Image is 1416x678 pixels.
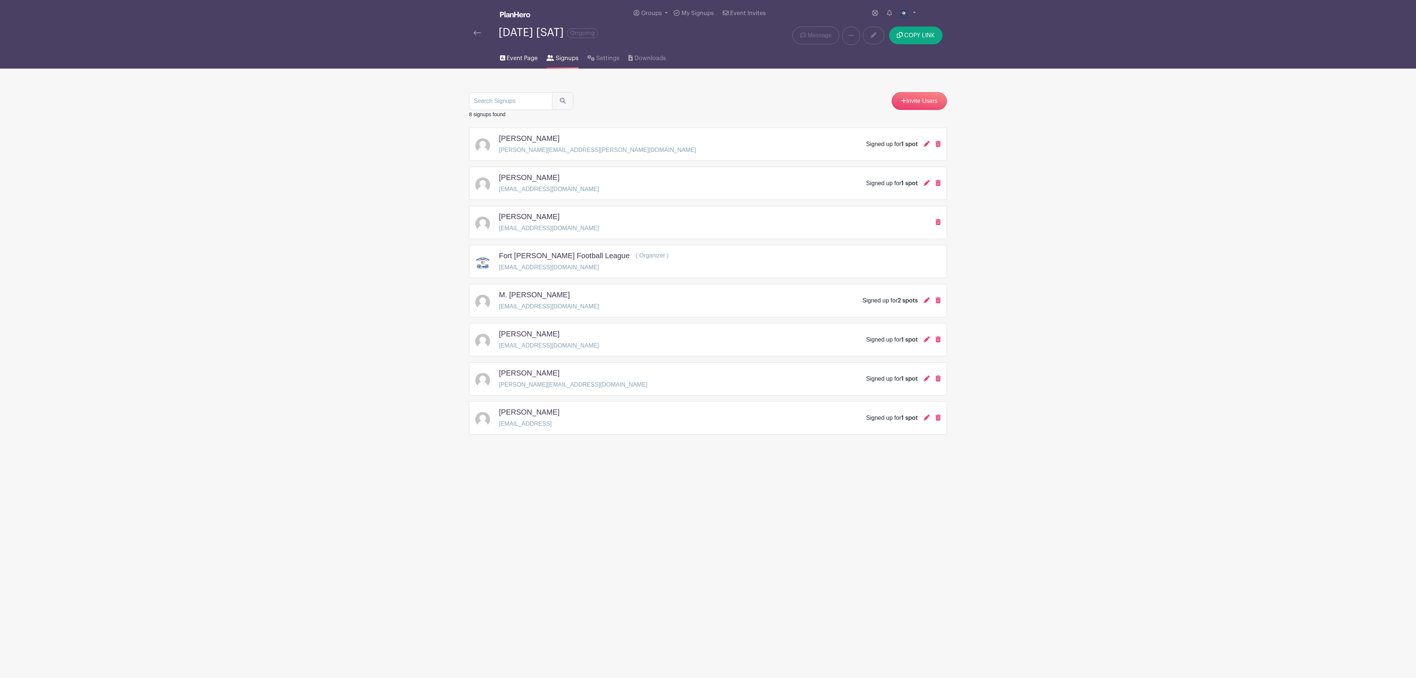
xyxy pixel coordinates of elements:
[499,185,599,194] p: [EMAIL_ADDRESS][DOMAIN_NAME]
[469,111,506,117] small: 8 signups found
[499,173,559,182] h5: [PERSON_NAME]
[499,212,559,221] h5: [PERSON_NAME]
[635,54,666,63] span: Downloads
[546,45,578,69] a: Signups
[499,27,598,39] div: [DATE] [SAT]
[792,27,839,44] a: Message
[499,380,648,389] p: [PERSON_NAME][EMAIL_ADDRESS][DOMAIN_NAME]
[636,252,669,259] span: ( Organizer )
[499,263,669,272] p: [EMAIL_ADDRESS][DOMAIN_NAME]
[901,180,918,186] span: 1 spot
[556,54,579,63] span: Signups
[901,376,918,382] span: 1 spot
[499,134,559,143] h5: [PERSON_NAME]
[596,54,619,63] span: Settings
[901,141,918,147] span: 1 spot
[628,45,666,69] a: Downloads
[475,373,490,388] img: default-ce2991bfa6775e67f084385cd625a349d9dcbb7a52a09fb2fda1e96e2d18dcdb.png
[730,10,766,16] span: Event Invites
[904,32,935,38] span: COPY LINK
[901,337,918,343] span: 1 spot
[469,92,552,110] input: Search Signups
[898,298,918,304] span: 2 spots
[681,10,714,16] span: My Signups
[499,369,559,377] h5: [PERSON_NAME]
[500,45,538,69] a: Event Page
[475,217,490,231] img: default-ce2991bfa6775e67f084385cd625a349d9dcbb7a52a09fb2fda1e96e2d18dcdb.png
[499,146,696,155] p: [PERSON_NAME][EMAIL_ADDRESS][PERSON_NAME][DOMAIN_NAME]
[863,296,918,305] div: Signed up for
[473,30,481,35] img: back-arrow-29a5d9b10d5bd6ae65dc969a981735edf675c4d7a1fe02e03b50dbd4ba3cdb55.svg
[475,334,490,349] img: default-ce2991bfa6775e67f084385cd625a349d9dcbb7a52a09fb2fda1e96e2d18dcdb.png
[499,408,559,416] h5: [PERSON_NAME]
[499,341,599,350] p: [EMAIL_ADDRESS][DOMAIN_NAME]
[475,138,490,153] img: default-ce2991bfa6775e67f084385cd625a349d9dcbb7a52a09fb2fda1e96e2d18dcdb.png
[866,414,918,422] div: Signed up for
[507,54,538,63] span: Event Page
[901,415,918,421] span: 1 spot
[499,224,599,233] p: [EMAIL_ADDRESS][DOMAIN_NAME]
[866,179,918,188] div: Signed up for
[499,302,599,311] p: [EMAIL_ADDRESS][DOMAIN_NAME]
[808,31,832,40] span: Message
[499,290,570,299] h5: M. [PERSON_NAME]
[866,374,918,383] div: Signed up for
[567,28,598,38] span: Ongoing
[475,256,490,270] img: 2.png
[889,27,943,44] button: COPY LINK
[866,140,918,149] div: Signed up for
[898,7,910,19] img: 2.png
[892,92,947,110] a: Invite Users
[475,177,490,192] img: default-ce2991bfa6775e67f084385cd625a349d9dcbb7a52a09fb2fda1e96e2d18dcdb.png
[587,45,619,69] a: Settings
[475,295,490,309] img: default-ce2991bfa6775e67f084385cd625a349d9dcbb7a52a09fb2fda1e96e2d18dcdb.png
[499,251,630,260] h5: Fort [PERSON_NAME] Football League
[641,10,662,16] span: Groups
[866,335,918,344] div: Signed up for
[499,329,559,338] h5: [PERSON_NAME]
[499,419,565,428] p: [EMAIL_ADDRESS]
[475,412,490,427] img: default-ce2991bfa6775e67f084385cd625a349d9dcbb7a52a09fb2fda1e96e2d18dcdb.png
[500,11,530,17] img: logo_white-6c42ec7e38ccf1d336a20a19083b03d10ae64f83f12c07503d8b9e83406b4c7d.svg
